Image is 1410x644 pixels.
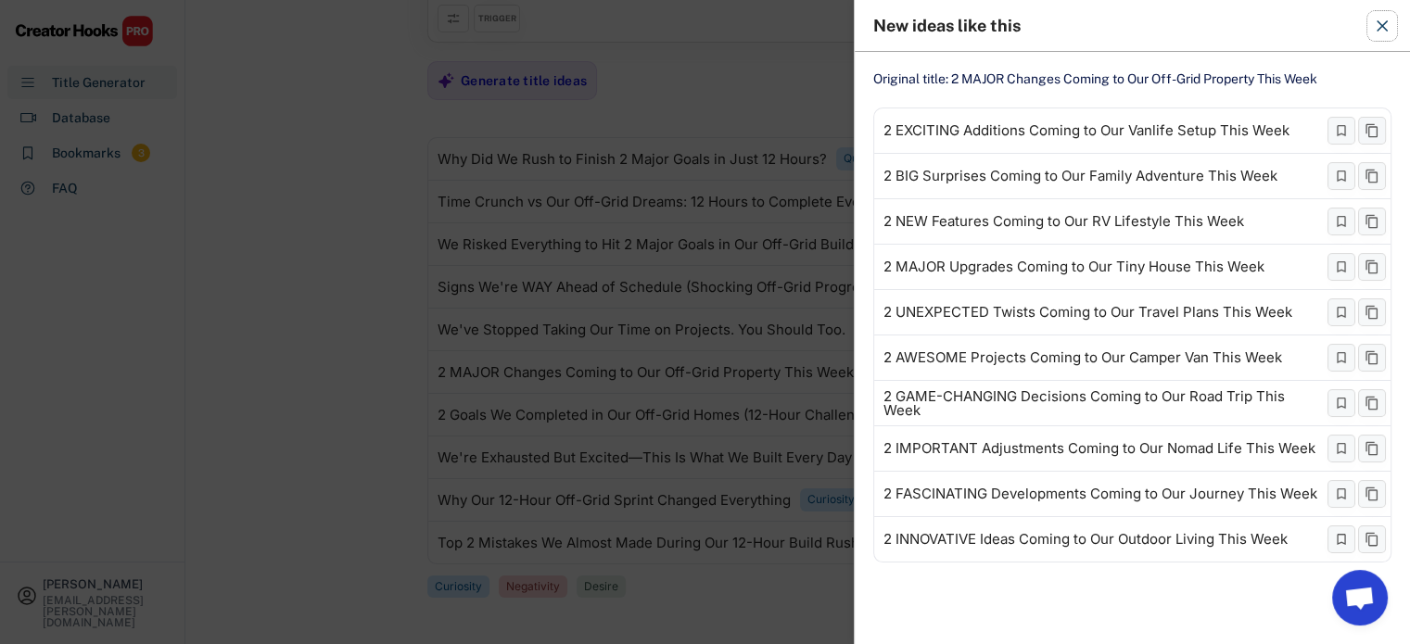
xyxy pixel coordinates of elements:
div: New ideas like this [873,18,1362,34]
div: 2 UNEXPECTED Twists Coming to Our Travel Plans This Week [883,305,1292,320]
div: 2 INNOVATIVE Ideas Coming to Our Outdoor Living This Week [883,532,1288,547]
div: 2 AWESOME Projects Coming to Our Camper Van This Week [883,350,1282,365]
div: Original title: 2 MAJOR Changes Coming to Our Off-Grid Property This Week [873,70,1391,89]
div: 2 MAJOR Upgrades Coming to Our Tiny House This Week [883,259,1264,274]
div: 2 NEW Features Coming to Our RV Lifestyle This Week [883,214,1244,229]
div: 2 IMPORTANT Adjustments Coming to Our Nomad Life This Week [883,441,1315,456]
div: 2 GAME-CHANGING Decisions Coming to Our Road Trip This Week [883,389,1319,417]
div: 2 BIG Surprises Coming to Our Family Adventure This Week [883,169,1277,183]
a: Open chat [1332,570,1388,625]
div: 2 FASCINATING Developments Coming to Our Journey This Week [883,486,1317,501]
div: 2 EXCITING Additions Coming to Our Vanlife Setup This Week [883,123,1289,138]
